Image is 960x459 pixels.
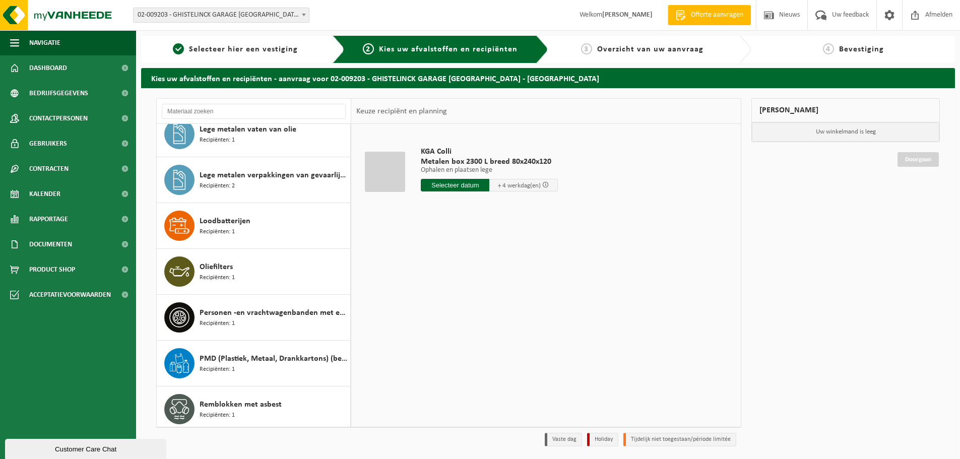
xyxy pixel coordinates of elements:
[668,5,751,25] a: Offerte aanvragen
[157,341,351,386] button: PMD (Plastiek, Metaal, Drankkartons) (bedrijven) Recipiënten: 1
[200,365,235,374] span: Recipiënten: 1
[752,122,939,142] p: Uw winkelmand is leeg
[162,104,346,119] input: Materiaal zoeken
[200,353,348,365] span: PMD (Plastiek, Metaal, Drankkartons) (bedrijven)
[200,123,296,136] span: Lege metalen vaten van olie
[597,45,703,53] span: Overzicht van uw aanvraag
[200,273,235,283] span: Recipiënten: 1
[157,157,351,203] button: Lege metalen verpakkingen van gevaarlijke stoffen Recipiënten: 2
[421,167,558,174] p: Ophalen en plaatsen lege
[200,181,235,191] span: Recipiënten: 2
[421,147,558,157] span: KGA Colli
[751,98,940,122] div: [PERSON_NAME]
[421,179,489,191] input: Selecteer datum
[29,181,60,207] span: Kalender
[602,11,653,19] strong: [PERSON_NAME]
[200,215,250,227] span: Loodbatterijen
[157,111,351,157] button: Lege metalen vaten van olie Recipiënten: 1
[133,8,309,23] span: 02-009203 - GHISTELINCK GARAGE OUDENAARDE - OUDENAARDE
[146,43,325,55] a: 1Selecteer hier een vestiging
[587,433,618,446] li: Holiday
[688,10,746,20] span: Offerte aanvragen
[29,55,67,81] span: Dashboard
[200,169,348,181] span: Lege metalen verpakkingen van gevaarlijke stoffen
[141,68,955,88] h2: Kies uw afvalstoffen en recipiënten - aanvraag voor 02-009203 - GHISTELINCK GARAGE [GEOGRAPHIC_DA...
[5,437,168,459] iframe: chat widget
[29,207,68,232] span: Rapportage
[29,232,72,257] span: Documenten
[379,45,518,53] span: Kies uw afvalstoffen en recipiënten
[29,81,88,106] span: Bedrijfsgegevens
[200,227,235,237] span: Recipiënten: 1
[351,99,452,124] div: Keuze recipiënt en planning
[363,43,374,54] span: 2
[29,257,75,282] span: Product Shop
[29,282,111,307] span: Acceptatievoorwaarden
[157,249,351,295] button: Oliefilters Recipiënten: 1
[29,106,88,131] span: Contactpersonen
[134,8,309,22] span: 02-009203 - GHISTELINCK GARAGE OUDENAARDE - OUDENAARDE
[200,136,235,145] span: Recipiënten: 1
[157,203,351,249] button: Loodbatterijen Recipiënten: 1
[839,45,884,53] span: Bevestiging
[200,399,282,411] span: Remblokken met asbest
[200,319,235,329] span: Recipiënten: 1
[29,156,69,181] span: Contracten
[200,307,348,319] span: Personen -en vrachtwagenbanden met en zonder velg
[200,411,235,420] span: Recipiënten: 1
[545,433,582,446] li: Vaste dag
[157,386,351,432] button: Remblokken met asbest Recipiënten: 1
[29,131,67,156] span: Gebruikers
[421,157,558,167] span: Metalen box 2300 L breed 80x240x120
[823,43,834,54] span: 4
[898,152,939,167] a: Doorgaan
[29,30,60,55] span: Navigatie
[498,182,541,189] span: + 4 werkdag(en)
[200,261,233,273] span: Oliefilters
[581,43,592,54] span: 3
[173,43,184,54] span: 1
[157,295,351,341] button: Personen -en vrachtwagenbanden met en zonder velg Recipiënten: 1
[189,45,298,53] span: Selecteer hier een vestiging
[623,433,736,446] li: Tijdelijk niet toegestaan/période limitée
